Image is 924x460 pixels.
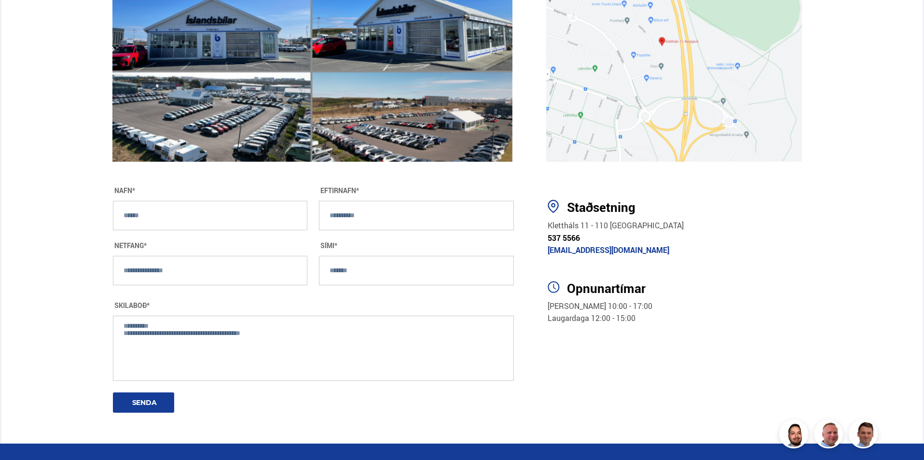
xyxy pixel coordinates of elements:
[8,4,37,33] button: Opna LiveChat spjallviðmót
[548,245,669,255] a: [EMAIL_ADDRESS][DOMAIN_NAME]
[781,421,810,450] img: nhp88E3Fdnt1Opn2.png
[567,200,811,215] div: Staðsetning
[113,242,308,250] div: NETFANG*
[319,242,514,250] div: SÍMI*
[815,421,844,450] img: siFngHWaQ9KaOqBr.png
[548,301,652,324] span: [PERSON_NAME] 10:00 - 17:00 Laugardaga 12:00 - 15:00
[113,392,174,413] button: SENDA
[850,421,879,450] img: FbJEzSuNWCJXmdc-.webp
[113,302,514,309] div: SKILABOÐ*
[548,220,684,231] a: Klettháls 11 - 110 [GEOGRAPHIC_DATA]
[567,281,811,295] h3: Opnunartímar
[548,281,560,293] img: 5L2kbIWUWlfci3BR.svg
[548,233,580,243] a: 537 5566
[113,187,308,195] div: NAFN*
[548,200,559,213] img: pw9sMCDar5Ii6RG5.svg
[319,187,514,195] div: EFTIRNAFN*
